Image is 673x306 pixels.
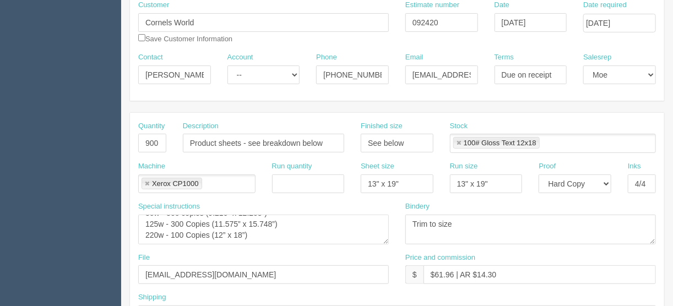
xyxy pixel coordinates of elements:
textarea: Trim to size [405,215,656,244]
div: $ [405,265,424,284]
label: Stock [450,121,468,132]
label: Quantity [138,121,165,132]
label: Special instructions [138,201,200,212]
label: Bindery [405,201,430,212]
label: Run quantity [272,161,312,172]
label: File [138,253,150,263]
label: Run size [450,161,478,172]
label: Machine [138,161,165,172]
label: Price and commission [405,253,475,263]
div: Xerox CP1000 [152,180,199,187]
label: Sheet size [361,161,394,172]
label: Shipping [138,292,166,303]
label: Account [227,52,253,63]
label: Terms [495,52,514,63]
label: Description [183,121,219,132]
label: Inks [628,161,641,172]
label: Contact [138,52,163,63]
div: 100# Gloss Text 12x18 [464,139,536,146]
label: Salesrep [583,52,611,63]
input: Enter customer name [138,13,389,32]
label: Proof [539,161,556,172]
label: Phone [316,52,337,63]
label: Email [405,52,424,63]
label: Finished size [361,121,403,132]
